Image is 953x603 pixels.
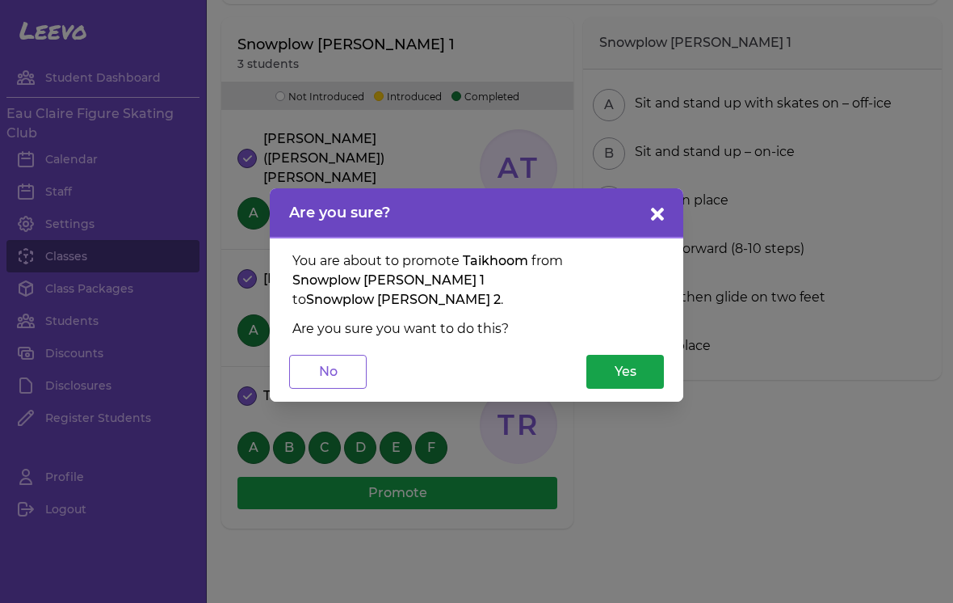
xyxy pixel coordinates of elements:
p: Are you sure you want to do this? [292,319,661,339]
span: Snowplow [PERSON_NAME] 1 [292,272,485,288]
button: close button [644,201,670,227]
button: No [289,355,367,389]
span: Taikhoom [463,253,528,268]
button: Yes [586,355,664,389]
header: Are you sure? [270,188,683,238]
p: You are about to promote from to . [292,251,661,310]
span: Snowplow [PERSON_NAME] 2 [306,292,501,307]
